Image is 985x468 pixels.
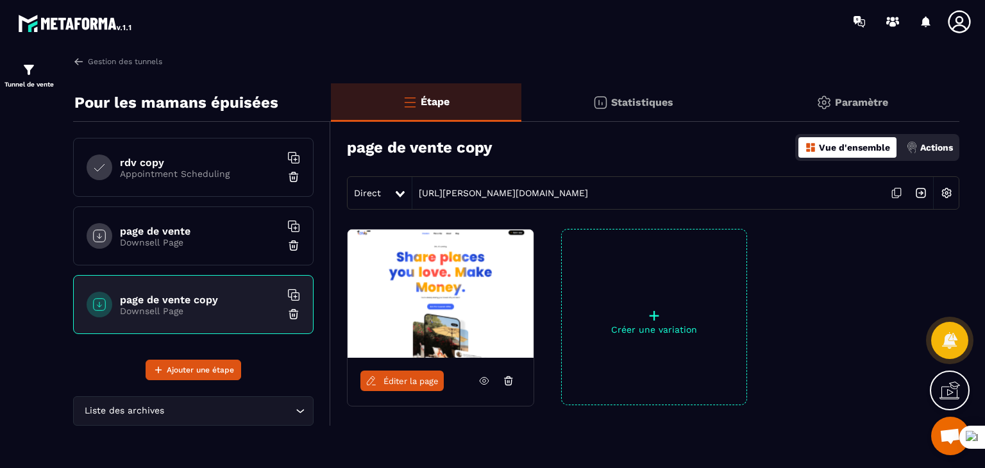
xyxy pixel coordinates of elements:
[21,62,37,78] img: formation
[73,56,162,67] a: Gestion des tunnels
[906,142,918,153] img: actions.d6e523a2.png
[167,364,234,376] span: Ajouter une étape
[3,81,55,88] p: Tunnel de vente
[934,181,959,205] img: setting-w.858f3a88.svg
[421,96,450,108] p: Étape
[18,12,133,35] img: logo
[805,142,816,153] img: dashboard-orange.40269519.svg
[920,142,953,153] p: Actions
[146,360,241,380] button: Ajouter une étape
[347,138,492,156] h3: page de vente copy
[73,396,314,426] div: Search for option
[73,56,85,67] img: arrow
[120,169,280,179] p: Appointment Scheduling
[562,306,746,324] p: +
[120,225,280,237] h6: page de vente
[611,96,673,108] p: Statistiques
[816,95,832,110] img: setting-gr.5f69749f.svg
[909,181,933,205] img: arrow-next.bcc2205e.svg
[348,230,534,358] img: image
[287,308,300,321] img: trash
[412,188,588,198] a: [URL][PERSON_NAME][DOMAIN_NAME]
[167,404,292,418] input: Search for option
[287,239,300,252] img: trash
[3,53,55,97] a: formationformationTunnel de vente
[383,376,439,386] span: Éditer la page
[287,171,300,183] img: trash
[74,90,278,115] p: Pour les mamans épuisées
[81,404,167,418] span: Liste des archives
[835,96,888,108] p: Paramètre
[931,417,970,455] a: Ouvrir le chat
[120,306,280,316] p: Downsell Page
[120,237,280,247] p: Downsell Page
[354,188,381,198] span: Direct
[562,324,746,335] p: Créer une variation
[120,294,280,306] h6: page de vente copy
[593,95,608,110] img: stats.20deebd0.svg
[120,156,280,169] h6: rdv copy
[360,371,444,391] a: Éditer la page
[819,142,890,153] p: Vue d'ensemble
[402,94,417,110] img: bars-o.4a397970.svg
